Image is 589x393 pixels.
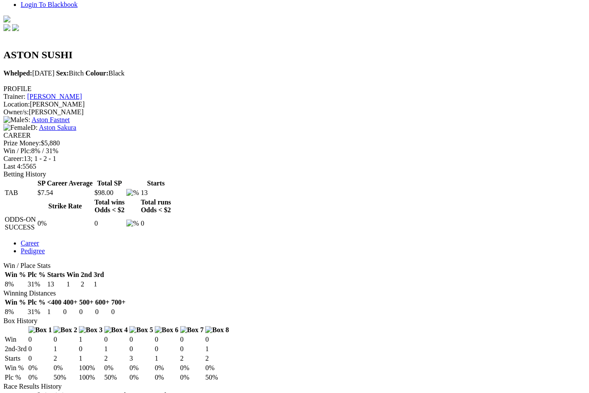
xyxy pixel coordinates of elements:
[129,364,154,372] td: 0%
[140,198,171,214] th: Total runs Odds < $2
[47,308,62,316] td: 1
[205,354,229,363] td: 2
[104,364,128,372] td: 0%
[56,69,69,77] b: Sex:
[80,270,92,279] th: 2nd
[27,298,46,307] th: Plc %
[4,373,27,382] td: Plc %
[3,16,10,22] img: logo-grsa-white.png
[53,326,77,334] img: Box 2
[53,364,78,372] td: 0%
[47,280,65,289] td: 13
[94,189,125,197] td: $98.00
[3,155,24,162] span: Career:
[3,262,586,270] div: Win / Place Stats
[3,163,22,170] span: Last 4:
[53,345,78,353] td: 1
[4,298,26,307] th: Win %
[3,69,32,77] b: Whelped:
[104,326,128,334] img: Box 4
[63,308,78,316] td: 0
[4,308,26,316] td: 8%
[3,139,586,147] div: $5,880
[37,198,93,214] th: Strike Rate
[53,354,78,363] td: 2
[28,326,52,334] img: Box 1
[66,280,79,289] td: 1
[205,373,229,382] td: 50%
[3,69,54,77] span: [DATE]
[47,270,65,279] th: Starts
[126,189,139,197] img: %
[3,116,30,123] span: S:
[140,215,171,232] td: 0
[129,345,154,353] td: 0
[39,124,76,131] a: Aston Sakura
[3,93,25,100] span: Trainer:
[28,335,53,344] td: 0
[94,179,125,188] th: Total SP
[93,280,104,289] td: 1
[79,298,94,307] th: 500+
[205,335,229,344] td: 0
[205,345,229,353] td: 1
[180,335,204,344] td: 0
[180,345,204,353] td: 0
[4,345,27,353] td: 2nd-3rd
[205,364,229,372] td: 0%
[78,345,103,353] td: 0
[28,354,53,363] td: 0
[37,179,93,188] th: SP Career Average
[129,326,153,334] img: Box 5
[3,124,31,132] img: Female
[3,116,25,124] img: Male
[27,280,46,289] td: 31%
[3,101,30,108] span: Location:
[3,289,586,297] div: Winning Distances
[104,335,128,344] td: 0
[95,298,110,307] th: 600+
[78,373,103,382] td: 100%
[78,335,103,344] td: 1
[104,345,128,353] td: 1
[85,69,125,77] span: Black
[94,198,125,214] th: Total wins Odds < $2
[63,298,78,307] th: 400+
[3,24,10,31] img: facebook.svg
[154,335,179,344] td: 0
[53,335,78,344] td: 0
[27,93,82,100] a: [PERSON_NAME]
[4,364,27,372] td: Win %
[56,69,84,77] span: Bitch
[180,373,204,382] td: 0%
[31,116,69,123] a: Aston Fastnet
[37,215,93,232] td: 0%
[28,364,53,372] td: 0%
[78,354,103,363] td: 1
[104,354,128,363] td: 2
[180,364,204,372] td: 0%
[180,354,204,363] td: 2
[79,326,103,334] img: Box 3
[4,189,36,197] td: TAB
[129,335,154,344] td: 0
[111,298,126,307] th: 700+
[12,24,19,31] img: twitter.svg
[3,155,586,163] div: 13; 1 - 2 - 1
[140,189,171,197] td: 13
[3,383,586,390] div: Race Results History
[21,1,78,8] a: Login To Blackbook
[27,270,46,279] th: Plc %
[3,108,29,116] span: Owner/s:
[3,132,586,139] div: CAREER
[3,49,586,61] h2: ASTON SUSHI
[126,220,139,227] img: %
[154,364,179,372] td: 0%
[154,354,179,363] td: 1
[85,69,108,77] b: Colour:
[80,280,92,289] td: 2
[129,354,154,363] td: 3
[93,270,104,279] th: 3rd
[27,308,46,316] td: 31%
[37,189,93,197] td: $7.54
